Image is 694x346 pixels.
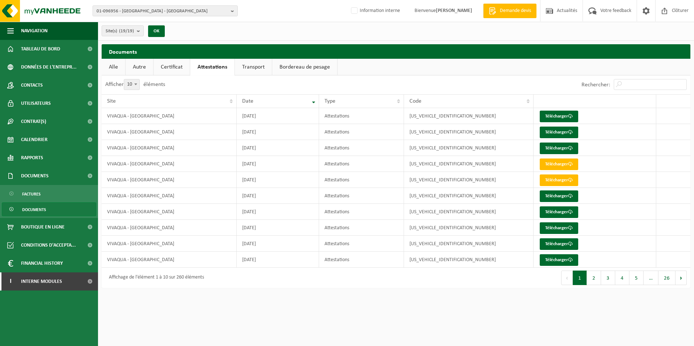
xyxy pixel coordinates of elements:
[93,5,238,16] button: 01-096956 - [GEOGRAPHIC_DATA] - [GEOGRAPHIC_DATA]
[404,108,534,124] td: [US_VEHICLE_IDENTIFICATION_NUMBER]
[21,272,62,291] span: Interne modules
[350,5,400,16] label: Information interne
[237,140,319,156] td: [DATE]
[581,82,610,88] label: Rechercher:
[97,6,228,17] span: 01-096956 - [GEOGRAPHIC_DATA] - [GEOGRAPHIC_DATA]
[237,172,319,188] td: [DATE]
[237,252,319,268] td: [DATE]
[148,25,165,37] button: OK
[237,188,319,204] td: [DATE]
[102,25,144,36] button: Site(s)(19/19)
[573,271,587,285] button: 1
[237,220,319,236] td: [DATE]
[21,94,51,112] span: Utilisateurs
[21,167,49,185] span: Documents
[237,204,319,220] td: [DATE]
[498,7,533,15] span: Demande devis
[404,204,534,220] td: [US_VEHICLE_IDENTIFICATION_NUMBER]
[22,203,46,217] span: Documents
[483,4,536,18] a: Demande devis
[675,271,687,285] button: Next
[21,236,76,254] span: Conditions d'accepta...
[102,172,237,188] td: VIVAQUA - [GEOGRAPHIC_DATA]
[272,59,337,75] a: Bordereau de pesage
[540,174,578,186] a: Télécharger
[319,140,404,156] td: Attestations
[105,271,204,284] div: Affichage de l'élément 1 à 10 sur 260 éléments
[119,29,134,33] count: (19/19)
[21,254,63,272] span: Financial History
[102,108,237,124] td: VIVAQUA - [GEOGRAPHIC_DATA]
[237,236,319,252] td: [DATE]
[319,124,404,140] td: Attestations
[404,220,534,236] td: [US_VEHICLE_IDENTIFICATION_NUMBER]
[319,252,404,268] td: Attestations
[21,58,77,76] span: Données de l'entrepr...
[102,220,237,236] td: VIVAQUA - [GEOGRAPHIC_DATA]
[126,59,153,75] a: Autre
[540,158,578,170] a: Télécharger
[21,131,48,149] span: Calendrier
[404,172,534,188] td: [US_VEHICLE_IDENTIFICATION_NUMBER]
[124,79,139,90] span: 10
[102,236,237,252] td: VIVAQUA - [GEOGRAPHIC_DATA]
[319,236,404,252] td: Attestations
[540,238,578,250] a: Télécharger
[404,140,534,156] td: [US_VEHICLE_IDENTIFICATION_NUMBER]
[107,98,116,104] span: Site
[102,59,125,75] a: Alle
[540,190,578,202] a: Télécharger
[21,112,46,131] span: Contrat(s)
[154,59,190,75] a: Certificat
[658,271,675,285] button: 26
[319,156,404,172] td: Attestations
[102,124,237,140] td: VIVAQUA - [GEOGRAPHIC_DATA]
[21,76,43,94] span: Contacts
[319,108,404,124] td: Attestations
[319,188,404,204] td: Attestations
[404,156,534,172] td: [US_VEHICLE_IDENTIFICATION_NUMBER]
[404,188,534,204] td: [US_VEHICLE_IDENTIFICATION_NUMBER]
[190,59,234,75] a: Attestations
[242,98,253,104] span: Date
[319,204,404,220] td: Attestations
[540,143,578,154] a: Télécharger
[404,236,534,252] td: [US_VEHICLE_IDENTIFICATION_NUMBER]
[540,111,578,122] a: Télécharger
[2,187,96,201] a: Factures
[21,22,48,40] span: Navigation
[21,149,43,167] span: Rapports
[21,40,60,58] span: Tableau de bord
[644,271,658,285] span: …
[404,124,534,140] td: [US_VEHICLE_IDENTIFICATION_NUMBER]
[237,156,319,172] td: [DATE]
[540,222,578,234] a: Télécharger
[237,108,319,124] td: [DATE]
[102,252,237,268] td: VIVAQUA - [GEOGRAPHIC_DATA]
[615,271,629,285] button: 4
[540,127,578,138] a: Télécharger
[102,44,690,58] h2: Documents
[324,98,335,104] span: Type
[436,8,472,13] strong: [PERSON_NAME]
[409,98,421,104] span: Code
[102,204,237,220] td: VIVAQUA - [GEOGRAPHIC_DATA]
[106,26,134,37] span: Site(s)
[561,271,573,285] button: Previous
[21,218,65,236] span: Boutique en ligne
[601,271,615,285] button: 3
[235,59,272,75] a: Transport
[102,156,237,172] td: VIVAQUA - [GEOGRAPHIC_DATA]
[587,271,601,285] button: 2
[124,79,140,90] span: 10
[22,187,41,201] span: Factures
[319,220,404,236] td: Attestations
[102,140,237,156] td: VIVAQUA - [GEOGRAPHIC_DATA]
[105,82,165,87] label: Afficher éléments
[540,206,578,218] a: Télécharger
[404,252,534,268] td: [US_VEHICLE_IDENTIFICATION_NUMBER]
[540,254,578,266] a: Télécharger
[237,124,319,140] td: [DATE]
[102,188,237,204] td: VIVAQUA - [GEOGRAPHIC_DATA]
[319,172,404,188] td: Attestations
